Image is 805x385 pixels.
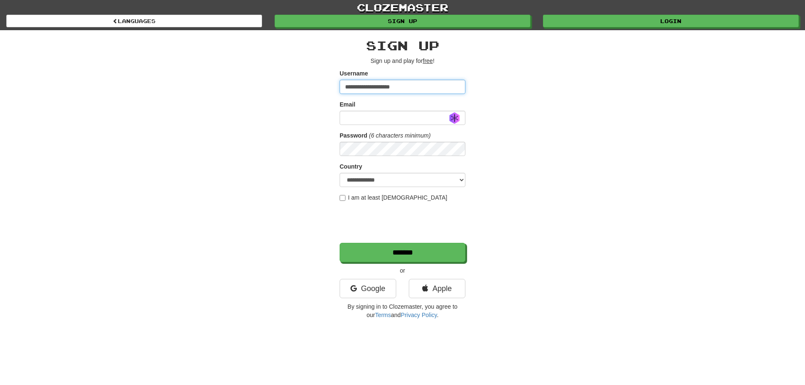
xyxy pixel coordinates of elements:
label: Password [340,131,367,140]
label: I am at least [DEMOGRAPHIC_DATA] [340,193,447,202]
a: Privacy Policy [401,312,437,318]
p: Sign up and play for ! [340,57,465,65]
a: Languages [6,15,262,27]
p: By signing in to Clozemaster, you agree to our and . [340,302,465,319]
a: Apple [409,279,465,298]
h2: Sign up [340,39,465,52]
label: Email [340,100,355,109]
input: I am at least [DEMOGRAPHIC_DATA] [340,195,345,201]
a: Google [340,279,396,298]
a: Login [543,15,799,27]
a: Sign up [275,15,530,27]
u: free [423,57,433,64]
label: Username [340,69,368,78]
label: Country [340,162,362,171]
em: (6 characters minimum) [369,132,431,139]
p: or [340,266,465,275]
a: Terms [375,312,391,318]
iframe: reCAPTCHA [340,206,467,239]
